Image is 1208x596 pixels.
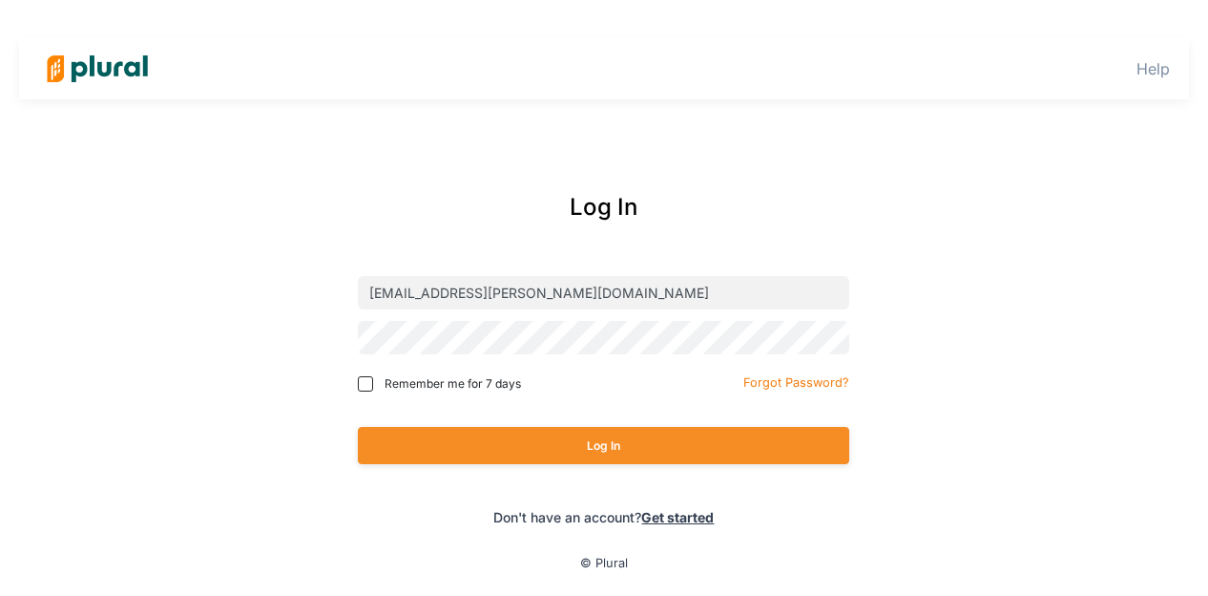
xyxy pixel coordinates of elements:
[743,372,849,391] a: Forgot Password?
[385,375,521,393] span: Remember me for 7 days
[358,427,849,464] button: Log In
[358,376,373,392] input: Remember me for 7 days
[277,190,932,224] div: Log In
[743,375,849,390] small: Forgot Password?
[31,35,164,102] img: Logo for Plural
[358,276,849,309] input: Email address
[277,507,932,527] div: Don't have an account?
[1136,59,1170,78] a: Help
[580,556,628,570] small: © Plural
[641,509,714,525] a: Get started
